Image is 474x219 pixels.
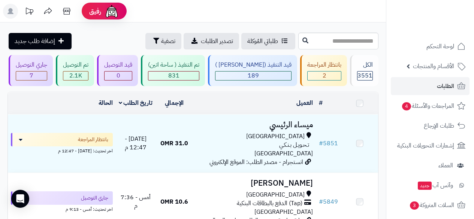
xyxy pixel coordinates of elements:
[117,71,120,80] span: 0
[397,140,454,151] span: إشعارات التحويلات البنكية
[16,72,47,80] div: 7
[248,71,259,80] span: 189
[391,137,470,155] a: إشعارات التحويلات البنكية
[418,182,432,190] span: جديد
[410,201,419,210] span: 3
[437,81,454,91] span: الطلبات
[296,98,313,107] a: العميل
[247,37,278,46] span: طلباتي المُوكلة
[254,149,313,158] span: [GEOGRAPHIC_DATA]
[54,55,96,86] a: تم التوصيل 2.1K
[357,71,372,80] span: 3551
[417,180,453,191] span: وآتس آب
[348,55,380,86] a: الكل3551
[246,191,305,199] span: [GEOGRAPHIC_DATA]
[391,196,470,214] a: السلات المتروكة3
[63,72,88,80] div: 2073
[196,121,313,129] h3: ميساء الرئيسي
[168,71,179,80] span: 831
[11,190,29,208] div: Open Intercom Messenger
[11,205,113,213] div: اخر تحديث: أمس - 9:13 م
[69,71,82,80] span: 2.1K
[81,194,108,202] span: جاري التوصيل
[391,97,470,115] a: المراجعات والأسئلة4
[391,77,470,95] a: الطلبات
[307,61,341,69] div: بانتظار المراجعة
[241,33,295,49] a: طلباتي المُوكلة
[30,71,33,80] span: 7
[119,98,153,107] a: تاريخ الطلب
[160,197,188,206] span: 10.6 OMR
[424,121,454,131] span: طلبات الإرجاع
[196,179,313,188] h3: [PERSON_NAME]
[125,134,147,152] span: [DATE] - 12:47 م
[78,136,108,143] span: بانتظار المراجعة
[206,55,299,86] a: قيد التنفيذ ([PERSON_NAME] ) 189
[7,55,54,86] a: جاري التوصيل 7
[299,55,348,86] a: بانتظار المراجعة 2
[423,20,467,36] img: logo-2.png
[165,98,184,107] a: الإجمالي
[319,139,323,148] span: #
[391,37,470,55] a: لوحة التحكم
[209,158,303,167] span: انستجرام - مصدر الطلب: الموقع الإلكتروني
[63,61,88,69] div: تم التوصيل
[279,141,309,149] span: تـحـويـل بـنـكـي
[148,72,199,80] div: 831
[319,197,323,206] span: #
[409,200,454,210] span: السلات المتروكة
[145,33,181,49] button: تصفية
[215,61,292,69] div: قيد التنفيذ ([PERSON_NAME] )
[237,199,302,208] span: (Tap) الدفع بالبطاقات البنكية
[201,37,233,46] span: تصدير الطلبات
[402,102,411,110] span: 4
[99,98,113,107] a: الحالة
[184,33,239,49] a: تصدير الطلبات
[96,55,139,86] a: قيد التوصيل 0
[391,156,470,174] a: العملاء
[426,41,454,52] span: لوحة التحكم
[160,139,188,148] span: 31.0 OMR
[20,4,39,21] a: تحديثات المنصة
[161,37,175,46] span: تصفية
[89,7,101,16] span: رفيق
[246,132,305,141] span: [GEOGRAPHIC_DATA]
[9,33,72,49] a: إضافة طلب جديد
[148,61,199,69] div: تم التنفيذ ( ساحة اتين)
[15,37,55,46] span: إضافة طلب جديد
[139,55,206,86] a: تم التنفيذ ( ساحة اتين) 831
[401,101,454,111] span: المراجعات والأسئلة
[323,71,326,80] span: 2
[413,61,454,72] span: الأقسام والمنتجات
[104,4,119,19] img: ai-face.png
[121,193,151,210] span: أمس - 7:36 م
[11,146,113,154] div: اخر تحديث: [DATE] - 12:47 م
[308,72,341,80] div: 2
[16,61,47,69] div: جاري التوصيل
[391,117,470,135] a: طلبات الإرجاع
[319,197,338,206] a: #5849
[105,72,132,80] div: 0
[104,61,132,69] div: قيد التوصيل
[319,139,338,148] a: #5851
[357,61,373,69] div: الكل
[391,176,470,194] a: وآتس آبجديد
[254,207,313,216] span: [GEOGRAPHIC_DATA]
[319,98,323,107] a: #
[215,72,291,80] div: 189
[438,160,453,171] span: العملاء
